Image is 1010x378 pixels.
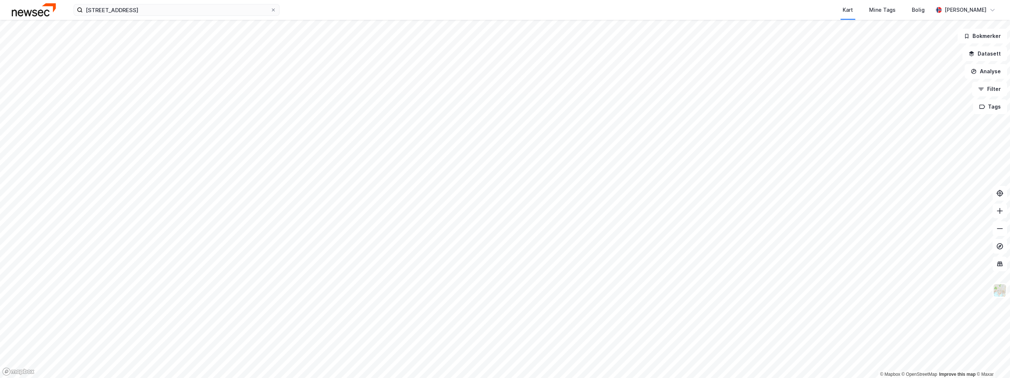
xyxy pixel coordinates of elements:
[939,372,975,377] a: Improve this map
[972,82,1007,96] button: Filter
[901,372,937,377] a: OpenStreetMap
[964,64,1007,79] button: Analyse
[973,99,1007,114] button: Tags
[83,4,270,15] input: Søk på adresse, matrikkel, gårdeiere, leietakere eller personer
[973,343,1010,378] iframe: Chat Widget
[945,6,986,14] div: [PERSON_NAME]
[12,3,56,16] img: newsec-logo.f6e21ccffca1b3a03d2d.png
[912,6,925,14] div: Bolig
[962,46,1007,61] button: Datasett
[843,6,853,14] div: Kart
[993,283,1007,297] img: Z
[880,372,900,377] a: Mapbox
[957,29,1007,43] button: Bokmerker
[973,343,1010,378] div: Kontrollprogram for chat
[869,6,896,14] div: Mine Tags
[2,367,35,376] a: Mapbox homepage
